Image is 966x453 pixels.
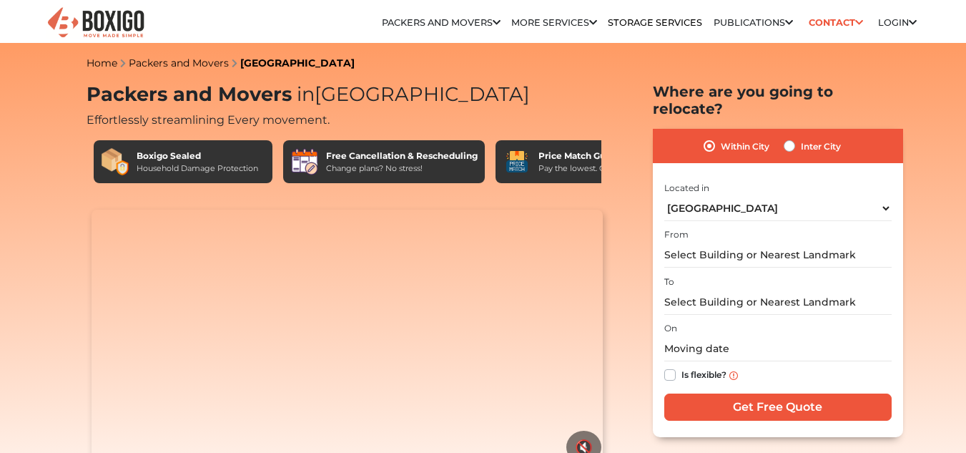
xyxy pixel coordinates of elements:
[664,182,709,195] label: Located in
[87,57,117,69] a: Home
[878,17,917,28] a: Login
[87,83,608,107] h1: Packers and Movers
[129,57,229,69] a: Packers and Movers
[664,290,892,315] input: Select Building or Nearest Landmark
[538,162,647,175] div: Pay the lowest. Guaranteed!
[292,82,530,106] span: [GEOGRAPHIC_DATA]
[503,147,531,176] img: Price Match Guarantee
[240,57,355,69] a: [GEOGRAPHIC_DATA]
[801,137,841,155] label: Inter City
[326,162,478,175] div: Change plans? No stress!
[664,336,892,361] input: Moving date
[664,394,892,421] input: Get Free Quote
[653,83,903,117] h2: Where are you going to relocate?
[608,17,702,28] a: Storage Services
[664,322,677,335] label: On
[87,113,330,127] span: Effortlessly streamlining Every movement.
[664,243,892,268] input: Select Building or Nearest Landmark
[714,17,793,28] a: Publications
[137,150,258,162] div: Boxigo Sealed
[326,150,478,162] div: Free Cancellation & Rescheduling
[538,150,647,162] div: Price Match Guarantee
[729,371,738,380] img: info
[297,82,315,106] span: in
[664,276,674,288] label: To
[137,162,258,175] div: Household Damage Protection
[721,137,769,155] label: Within City
[290,147,319,176] img: Free Cancellation & Rescheduling
[382,17,501,28] a: Packers and Movers
[804,11,867,34] a: Contact
[664,228,689,241] label: From
[511,17,597,28] a: More services
[681,366,726,381] label: Is flexible?
[46,6,146,41] img: Boxigo
[101,147,129,176] img: Boxigo Sealed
